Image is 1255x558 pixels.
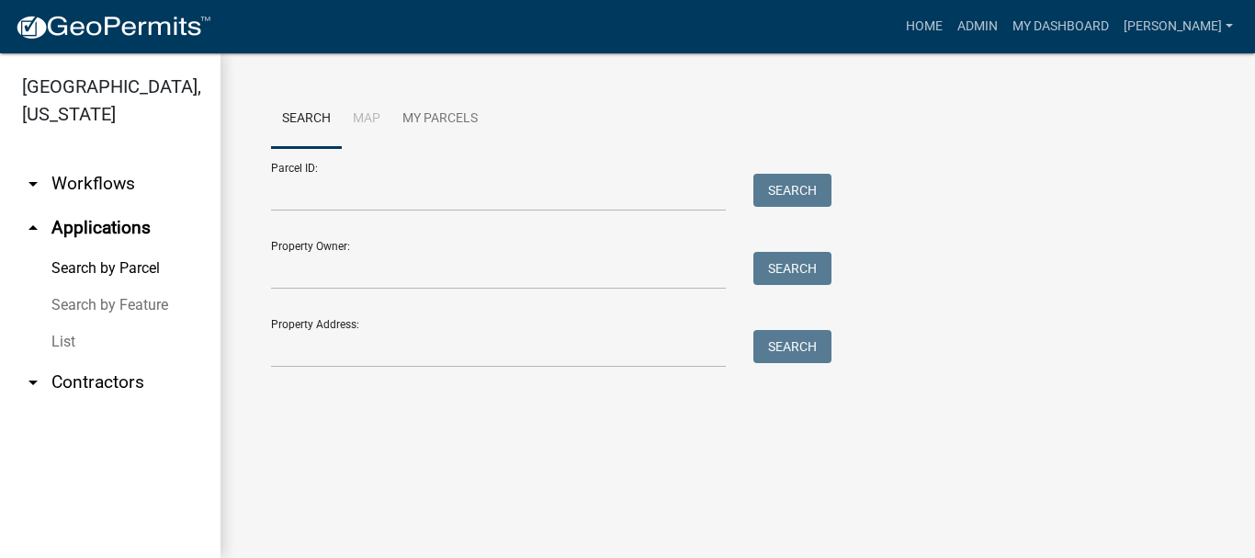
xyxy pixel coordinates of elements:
a: Home [899,9,950,44]
button: Search [753,330,831,363]
a: My Dashboard [1005,9,1116,44]
i: arrow_drop_up [22,217,44,239]
a: Admin [950,9,1005,44]
i: arrow_drop_down [22,371,44,393]
button: Search [753,174,831,207]
a: Search [271,90,342,149]
i: arrow_drop_down [22,173,44,195]
a: [PERSON_NAME] [1116,9,1240,44]
a: My Parcels [391,90,489,149]
button: Search [753,252,831,285]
